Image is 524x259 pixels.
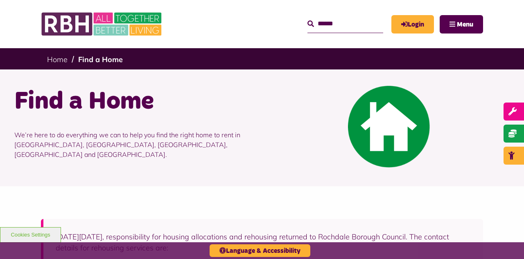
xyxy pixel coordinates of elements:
[440,15,483,33] button: Navigation
[56,231,471,253] p: [DATE][DATE], responsibility for housing allocations and rehousing returned to Rochdale Borough C...
[14,86,256,118] h1: Find a Home
[457,21,473,28] span: Menu
[348,86,430,167] img: Find A Home
[14,118,256,172] p: We’re here to do everything we can to help you find the right home to rent in [GEOGRAPHIC_DATA], ...
[210,244,310,257] button: Language & Accessibility
[487,222,524,259] iframe: Netcall Web Assistant for live chat
[78,55,123,64] a: Find a Home
[391,15,434,33] a: MyRBH
[41,8,164,40] img: RBH
[47,55,68,64] a: Home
